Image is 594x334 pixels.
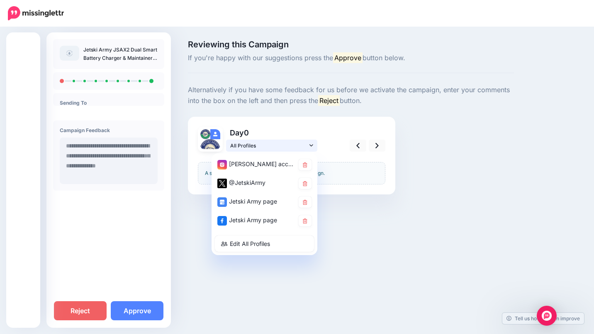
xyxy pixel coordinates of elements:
div: Jetski Army page [217,215,295,226]
a: Edit All Profiles [215,236,314,252]
img: google_business-square.png [217,197,227,207]
p: Alternatively if you have some feedback for us before we activate the campaign, enter your commen... [188,85,514,106]
img: Missinglettr [8,6,64,20]
img: facebook-square.png [217,216,227,226]
div: [PERSON_NAME] account [217,159,295,169]
div: Jetski Army page [217,196,295,207]
span: If you're happy with our suggestions press the button below. [188,53,514,64]
a: Tell us how we can improve [502,313,584,324]
h4: Sending To [60,100,158,106]
div: @JetskiArmy [217,178,295,188]
span: Reviewing this Campaign [188,40,514,49]
a: All Profiles [226,140,317,152]
div: Open Intercom Messenger [537,306,557,326]
p: Jetski Army JSAX2 Dual Smart Battery Charger & Maintainer – 12V/24V – Lithium, LiFePO4, AGM, Gel,... [83,46,158,62]
img: user_default_image.png [210,129,220,139]
div: A social post will not send on day of this campaign. [198,162,385,184]
h4: Campaign Feedback [60,127,158,133]
img: instagram-square.png [217,160,227,169]
img: twitter-square.png [217,179,227,188]
p: Day [226,127,319,139]
span: All Profiles [230,141,307,150]
mark: Reject [318,95,340,106]
img: article-default-image-icon.png [60,46,79,61]
img: 308502652_465872602251229_4861708917458871662_n-bsa153032.png [200,139,220,159]
img: 73387399_2430131080446037_1459025773707919360_n-bsa151563.jpg [200,129,210,139]
mark: Approve [333,52,363,63]
span: 0 [244,128,249,137]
